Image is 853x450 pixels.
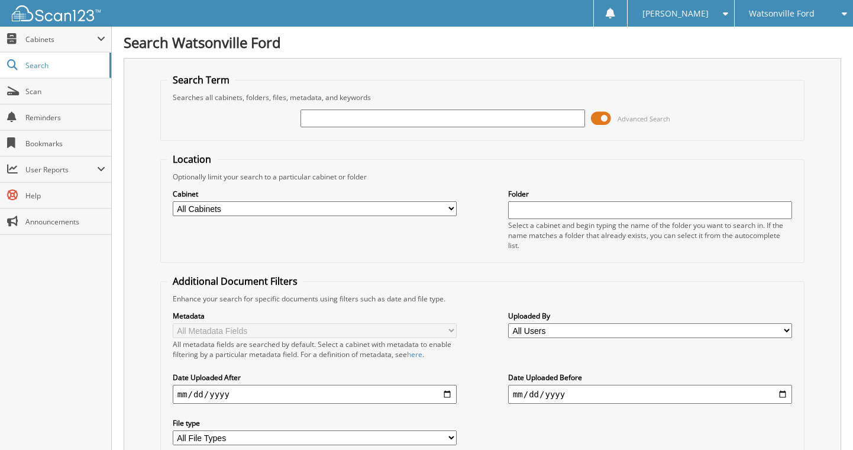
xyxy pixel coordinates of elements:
label: File type [173,418,457,428]
legend: Search Term [167,73,235,86]
input: start [173,385,457,404]
span: Watsonville Ford [749,10,815,17]
input: end [508,385,792,404]
span: Help [25,191,105,201]
label: Cabinet [173,189,457,199]
a: here [407,349,422,359]
label: Date Uploaded After [173,372,457,382]
h1: Search Watsonville Ford [124,33,841,52]
div: All metadata fields are searched by default. Select a cabinet with metadata to enable filtering b... [173,339,457,359]
label: Date Uploaded Before [508,372,792,382]
span: Bookmarks [25,139,105,149]
span: User Reports [25,165,97,175]
div: Select a cabinet and begin typing the name of the folder you want to search in. If the name match... [508,220,792,250]
span: [PERSON_NAME] [642,10,709,17]
legend: Location [167,153,217,166]
span: Announcements [25,217,105,227]
legend: Additional Document Filters [167,275,303,288]
label: Uploaded By [508,311,792,321]
div: Enhance your search for specific documents using filters such as date and file type. [167,294,799,304]
div: Optionally limit your search to a particular cabinet or folder [167,172,799,182]
span: Reminders [25,112,105,123]
span: Cabinets [25,34,97,44]
span: Advanced Search [618,114,670,123]
label: Metadata [173,311,457,321]
div: Searches all cabinets, folders, files, metadata, and keywords [167,92,799,102]
label: Folder [508,189,792,199]
img: scan123-logo-white.svg [12,5,101,21]
span: Scan [25,86,105,97]
span: Search [25,60,104,70]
